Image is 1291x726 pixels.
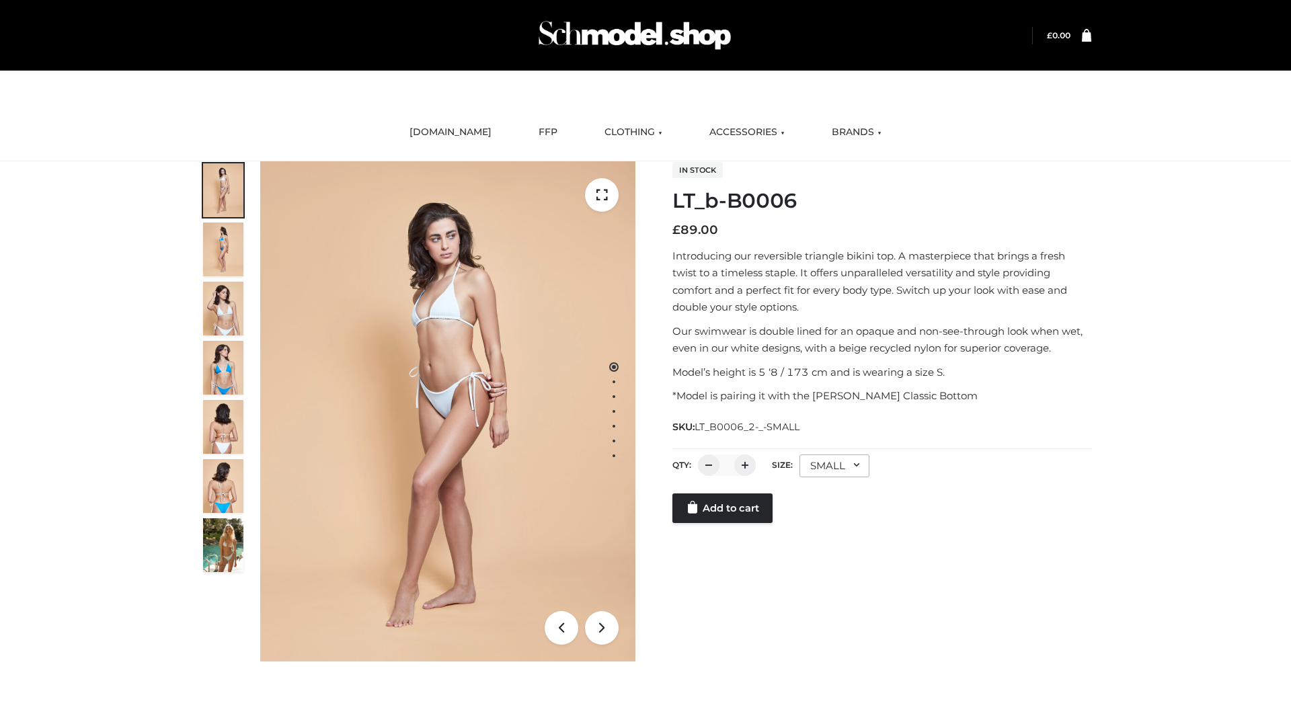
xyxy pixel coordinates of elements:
img: ArielClassicBikiniTop_CloudNine_AzureSky_OW114ECO_3-scaled.jpg [203,282,243,335]
span: £ [672,223,680,237]
img: ArielClassicBikiniTop_CloudNine_AzureSky_OW114ECO_1-scaled.jpg [203,163,243,217]
a: £0.00 [1047,30,1070,40]
img: ArielClassicBikiniTop_CloudNine_AzureSky_OW114ECO_7-scaled.jpg [203,400,243,454]
label: QTY: [672,460,691,470]
p: Our swimwear is double lined for an opaque and non-see-through look when wet, even in our white d... [672,323,1091,357]
label: Size: [772,460,793,470]
span: SKU: [672,419,801,435]
a: ACCESSORIES [699,118,795,147]
img: ArielClassicBikiniTop_CloudNine_AzureSky_OW114ECO_2-scaled.jpg [203,223,243,276]
img: ArielClassicBikiniTop_CloudNine_AzureSky_OW114ECO_1 [260,161,635,661]
a: FFP [529,118,568,147]
bdi: 89.00 [672,223,718,237]
a: [DOMAIN_NAME] [399,118,502,147]
div: SMALL [799,454,869,477]
span: In stock [672,162,723,178]
h1: LT_b-B0006 [672,189,1091,213]
img: Arieltop_CloudNine_AzureSky2.jpg [203,518,243,572]
bdi: 0.00 [1047,30,1070,40]
p: *Model is pairing it with the [PERSON_NAME] Classic Bottom [672,387,1091,405]
a: Add to cart [672,493,773,523]
a: CLOTHING [594,118,672,147]
p: Introducing our reversible triangle bikini top. A masterpiece that brings a fresh twist to a time... [672,247,1091,316]
p: Model’s height is 5 ‘8 / 173 cm and is wearing a size S. [672,364,1091,381]
a: BRANDS [822,118,892,147]
img: ArielClassicBikiniTop_CloudNine_AzureSky_OW114ECO_4-scaled.jpg [203,341,243,395]
span: LT_B0006_2-_-SMALL [695,421,799,433]
span: £ [1047,30,1052,40]
img: Schmodel Admin 964 [534,9,736,62]
img: ArielClassicBikiniTop_CloudNine_AzureSky_OW114ECO_8-scaled.jpg [203,459,243,513]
